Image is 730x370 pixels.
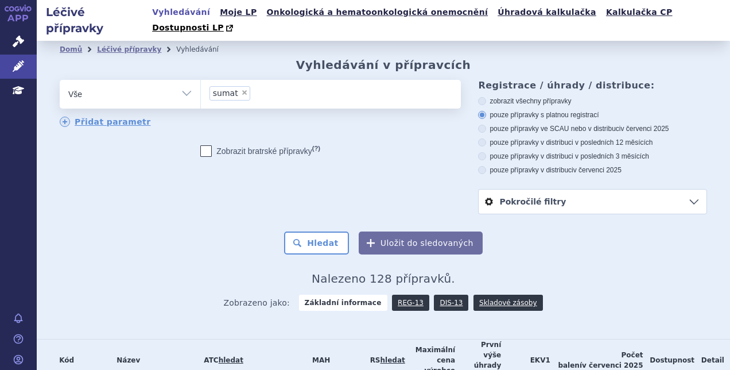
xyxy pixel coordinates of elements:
span: Nalezeno 128 přípravků. [312,272,455,286]
a: Domů [60,45,82,53]
a: Moje LP [216,5,260,20]
label: pouze přípravky s platnou registrací [478,110,707,120]
a: Pokročilé filtry [479,190,706,214]
input: sumat [254,86,260,100]
span: v červenci 2025 [573,166,622,174]
button: Hledat [284,232,349,255]
a: Skladové zásoby [473,295,542,311]
a: hledat [219,356,243,364]
span: v červenci 2025 [582,361,643,369]
li: Vyhledávání [176,41,234,58]
a: Léčivé přípravky [97,45,161,53]
a: Přidat parametr [60,117,151,127]
a: Dostupnosti LP [149,20,239,36]
span: v červenci 2025 [620,125,669,133]
label: pouze přípravky v distribuci v posledních 3 měsících [478,152,707,161]
label: zobrazit všechny přípravky [478,97,707,106]
label: Zobrazit bratrské přípravky [200,145,320,157]
h2: Vyhledávání v přípravcích [296,58,471,72]
a: hledat [380,356,405,364]
a: Kalkulačka CP [603,5,676,20]
abbr: (?) [312,145,320,152]
span: Zobrazeno jako: [223,295,290,311]
label: pouze přípravky v distribuci [478,165,707,175]
label: pouze přípravky v distribuci v posledních 12 měsících [478,138,707,147]
span: × [241,89,248,96]
a: DIS-13 [434,295,468,311]
label: pouze přípravky ve SCAU nebo v distribuci [478,124,707,133]
strong: Základní informace [299,295,387,311]
a: Vyhledávání [149,5,213,20]
button: Uložit do sledovaných [359,232,483,255]
span: Dostupnosti LP [152,23,224,32]
a: Úhradová kalkulačka [494,5,600,20]
a: REG-13 [392,295,429,311]
a: Onkologická a hematoonkologická onemocnění [263,5,492,20]
h2: Léčivé přípravky [37,4,149,36]
h3: Registrace / úhrady / distribuce: [478,80,707,91]
span: sumat [213,89,238,97]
